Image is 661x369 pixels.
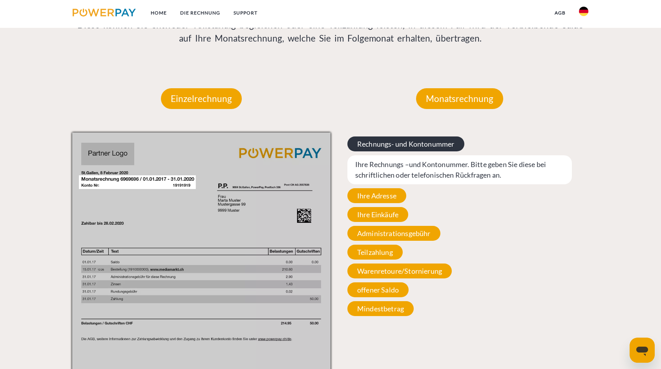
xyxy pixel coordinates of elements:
[347,207,408,222] span: Ihre Einkäufe
[347,301,414,316] span: Mindestbetrag
[347,226,440,241] span: Administrationsgebühr
[72,18,588,45] p: Diese können Sie entweder vollständig begleichen oder eine Teilzahlung leisten, in diesem Fall wi...
[161,88,242,109] p: Einzelrechnung
[630,338,655,363] iframe: Schaltfläche zum Öffnen des Messaging-Fensters
[347,282,409,297] span: offener Saldo
[347,264,452,278] span: Warenretoure/Stornierung
[73,9,136,16] img: logo-powerpay.svg
[416,88,503,109] p: Monatsrechnung
[548,6,572,20] a: agb
[347,245,403,260] span: Teilzahlung
[347,136,464,151] span: Rechnungs- und Kontonummer
[347,155,572,184] span: Ihre Rechnungs –und Kontonummer. Bitte geben Sie diese bei schriftlichen oder telefonischen Rückf...
[579,7,588,16] img: de
[227,6,264,20] a: SUPPORT
[144,6,173,20] a: Home
[173,6,227,20] a: DIE RECHNUNG
[347,188,406,203] span: Ihre Adresse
